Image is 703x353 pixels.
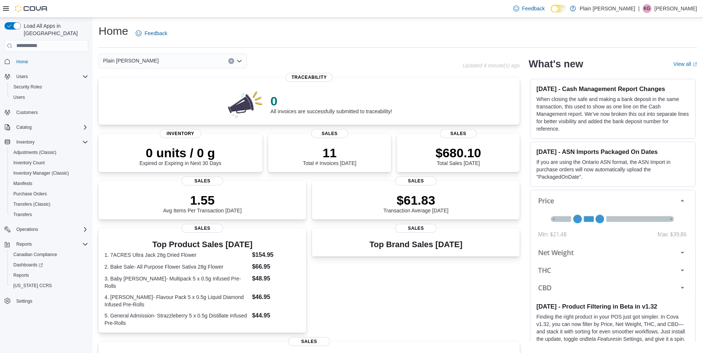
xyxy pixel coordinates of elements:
span: Inventory Count [13,160,45,166]
div: Krista Granger [643,4,651,13]
nav: Complex example [4,53,88,326]
dt: 5. General Admission- Strazzleberry 5 x 0.5g Distillate Infused Pre-Rolls [105,312,249,327]
span: Purchase Orders [10,189,88,198]
button: Adjustments (Classic) [7,147,91,158]
button: Open list of options [236,58,242,64]
span: Users [10,93,88,102]
span: Users [13,94,25,100]
span: Reports [16,241,32,247]
button: Inventory [13,138,37,147]
span: Purchase Orders [13,191,47,197]
p: Updated 4 minute(s) ago [462,63,520,68]
span: Inventory [13,138,88,147]
a: Transfers (Classic) [10,200,53,209]
span: Canadian Compliance [13,252,57,258]
span: Sales [311,129,348,138]
button: Reports [1,239,91,249]
button: Settings [1,295,91,306]
a: Customers [13,108,41,117]
button: Home [1,56,91,67]
span: Sales [182,176,223,185]
a: [US_STATE] CCRS [10,281,55,290]
span: Manifests [10,179,88,188]
button: Canadian Compliance [7,249,91,260]
button: Catalog [13,123,34,132]
p: 0 units / 0 g [139,145,221,160]
span: Traceability [286,73,333,82]
dt: 3. Baby [PERSON_NAME]- Multipack 5 x 0.5g Infused Pre-Rolls [105,275,249,290]
h1: Home [99,24,128,38]
a: Users [10,93,28,102]
span: Home [13,57,88,66]
img: Cova [15,5,48,12]
a: Purchase Orders [10,189,50,198]
span: Settings [13,296,88,305]
button: Customers [1,107,91,118]
button: Catalog [1,122,91,132]
dd: $154.95 [252,251,300,259]
h3: Top Brand Sales [DATE] [369,240,462,249]
span: Transfers [10,210,88,219]
span: Operations [16,226,38,232]
em: Beta Features [585,336,618,342]
span: Feedback [145,30,167,37]
a: Inventory Count [10,158,48,167]
span: Users [13,72,88,81]
span: [US_STATE] CCRS [13,283,52,289]
span: Load All Apps in [GEOGRAPHIC_DATA] [21,22,88,37]
div: Avg Items Per Transaction [DATE] [163,193,242,214]
span: Operations [13,225,88,234]
span: KG [644,4,650,13]
span: Feedback [522,5,545,12]
button: Inventory Count [7,158,91,168]
input: Dark Mode [551,5,566,13]
span: Manifests [13,181,32,186]
dt: 2. Bake Sale- All Purpose Flower Sativa 28g Flower [105,263,249,270]
span: Security Roles [10,83,88,91]
span: Users [16,74,28,80]
button: Purchase Orders [7,189,91,199]
button: Transfers (Classic) [7,199,91,209]
span: Inventory Count [10,158,88,167]
button: Users [7,92,91,102]
a: Transfers [10,210,35,219]
span: Sales [288,337,330,346]
button: Transfers [7,209,91,220]
p: [PERSON_NAME] [654,4,697,13]
span: Security Roles [13,84,42,90]
button: Security Roles [7,82,91,92]
a: Home [13,57,31,66]
span: Customers [13,108,88,117]
div: Total # Invoices [DATE] [303,145,356,166]
a: Canadian Compliance [10,250,60,259]
span: Canadian Compliance [10,250,88,259]
div: All invoices are successfully submitted to traceability! [271,94,392,114]
span: Washington CCRS [10,281,88,290]
a: Manifests [10,179,35,188]
span: Plain [PERSON_NAME] [103,56,159,65]
p: $61.83 [384,193,449,208]
span: Dashboards [10,260,88,269]
p: When closing the safe and making a bank deposit in the same transaction, this used to show as one... [536,95,689,132]
a: Adjustments (Classic) [10,148,59,157]
button: Inventory [1,137,91,147]
img: 0 [226,89,265,119]
dt: 1. 7ACRES Ultra Jack 28g Dried Flower [105,251,249,259]
dt: 4. [PERSON_NAME]- Flavour Pack 5 x 0.5g Liquid Diamond Infused Pre-Rolls [105,293,249,308]
span: Inventory [16,139,34,145]
button: Reports [13,240,35,249]
button: [US_STATE] CCRS [7,280,91,291]
button: Reports [7,270,91,280]
span: Inventory Manager (Classic) [10,169,88,178]
button: Clear input [228,58,234,64]
span: Customers [16,110,38,115]
p: Plain [PERSON_NAME] [580,4,635,13]
a: Dashboards [10,260,46,269]
button: Users [13,72,31,81]
a: View allExternal link [673,61,697,67]
a: Feedback [133,26,170,41]
div: Total Sales [DATE] [435,145,481,166]
dd: $48.95 [252,274,300,283]
a: Reports [10,271,32,280]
